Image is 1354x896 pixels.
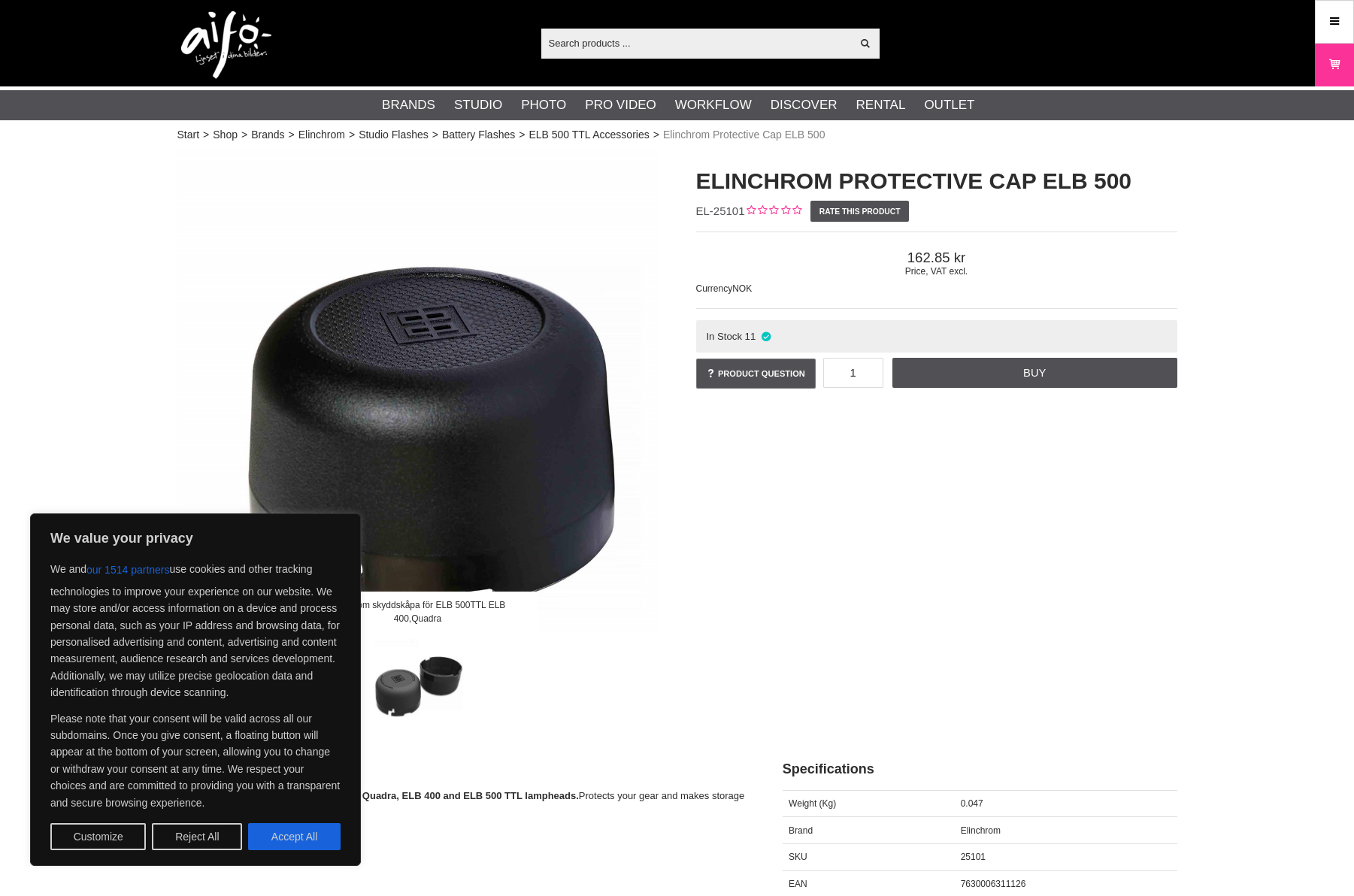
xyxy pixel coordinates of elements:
[759,331,772,342] i: In stock
[50,529,341,547] p: We value your privacy
[359,127,429,143] a: Studio Flashes
[961,852,986,862] span: 25101
[924,95,974,115] a: Outlet
[789,879,807,889] span: EAN
[771,95,838,115] a: Discover
[675,95,752,115] a: Workflow
[585,95,656,115] a: Pro Video
[177,790,745,817] span: Protects your gear and makes storage and transport easy.
[696,266,1177,277] span: Price, VAT excl.
[30,513,361,866] div: We value your privacy
[706,331,742,342] span: In Stock
[789,798,836,809] span: Weight (Kg)
[961,825,1001,836] span: Elinchrom
[241,127,247,143] span: >
[152,823,242,850] button: Reject All
[203,127,209,143] span: >
[442,127,515,143] a: Battery Flashes
[663,127,825,143] span: Elinchrom Protective Cap ELB 500
[248,823,341,850] button: Accept All
[696,359,816,389] a: Product question
[519,127,525,143] span: >
[529,127,649,143] a: ELB 500 TTL Accessories
[349,127,355,143] span: >
[50,710,341,811] p: Please note that your consent will be valid across all our subdomains. Once you give consent, a f...
[961,879,1026,889] span: 7630006311126
[298,592,538,631] div: Elinchrom skyddskåpa för ELB 500TTL ELB 400,Quadra
[181,11,271,79] img: logo.png
[177,760,745,779] h2: Description
[298,127,345,143] a: Elinchrom
[696,283,733,294] span: Currency
[541,32,852,54] input: Search products ...
[783,760,1177,779] h2: Specifications
[432,127,438,143] span: >
[745,331,756,342] span: 11
[696,165,1177,197] h1: Elinchrom Protective Cap ELB 500
[251,127,284,143] a: Brands
[213,127,238,143] a: Shop
[856,95,906,115] a: Rental
[177,127,200,143] a: Start
[789,852,807,862] span: SKU
[86,556,170,583] button: our 1514 partners
[454,95,502,115] a: Studio
[521,95,566,115] a: Photo
[789,825,813,836] span: Brand
[961,798,983,809] span: 0.047
[696,250,1177,266] span: 162.85
[810,201,909,222] a: Rate this product
[50,556,341,701] p: We and use cookies and other tracking technologies to improve your experience on our website. We ...
[745,204,801,219] div: Customer rating: 0
[732,283,752,294] span: NOK
[892,358,1177,388] a: Buy
[177,150,659,631] img: Elinchrom skyddskåpa för ELB 500TTL ELB 400,Quadra
[696,204,745,217] span: EL-25101
[50,823,146,850] button: Customize
[289,127,295,143] span: >
[296,790,579,801] strong: for Elinchrom Quadra, ELB 400 and ELB 500 TTL lampheads.
[372,635,463,726] img: Enkel, smart design
[382,95,435,115] a: Brands
[653,127,659,143] span: >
